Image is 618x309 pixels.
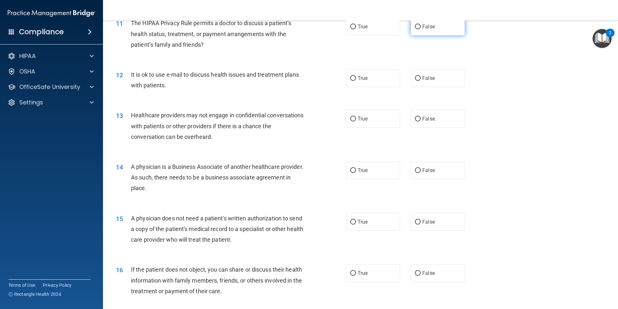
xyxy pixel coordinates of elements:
[422,75,435,81] span: False
[422,167,435,173] span: False
[8,99,94,106] a: Settings
[19,99,43,106] p: Settings
[19,52,36,60] p: HIPAA
[358,75,368,81] span: True
[131,266,302,294] span: If the patient does not object, you can share or discuss their health information with family mem...
[593,29,612,48] button: Open Resource Center, 2 new notifications
[350,271,356,276] input: True
[422,270,435,276] span: False
[8,52,94,60] a: HIPAA
[358,24,368,30] span: True
[422,116,435,122] span: False
[422,219,435,225] span: False
[422,24,435,30] span: False
[131,112,304,140] span: Healthcare providers may not engage in confidential conversations with patients or other provider...
[358,270,368,276] span: True
[415,271,421,276] input: False
[116,112,123,120] span: 13
[131,163,304,191] span: A physician is a Business Associate of another healthcare provider. As such, there needs to be a ...
[415,168,421,173] input: False
[350,24,356,29] input: True
[415,76,421,81] input: False
[8,7,95,20] img: PMB logo
[131,71,299,89] span: It is ok to use e-mail to discuss health issues and treatment plans with patients.
[350,76,356,81] input: True
[8,282,35,288] a: Terms of Use
[131,20,291,48] span: The HIPAA Privacy Rule permits a doctor to discuss a patient’s health status, treatment, or payme...
[116,71,123,79] span: 12
[19,27,64,36] h4: Compliance
[415,220,421,225] input: False
[19,83,80,91] p: OfficeSafe University
[43,282,72,288] a: Privacy Policy
[415,24,421,29] input: False
[8,83,94,91] a: OfficeSafe University
[8,68,94,75] a: OSHA
[116,163,123,171] span: 14
[116,266,123,274] span: 16
[415,117,421,121] input: False
[19,68,35,75] p: OSHA
[358,116,368,122] span: True
[116,215,123,223] span: 15
[350,220,356,225] input: True
[358,219,368,225] span: True
[350,117,356,121] input: True
[8,291,61,297] span: Ⓒ Rectangle Health 2024
[116,20,123,27] span: 11
[350,168,356,173] input: True
[131,215,303,243] span: A physician does not need a patient's written authorization to send a copy of the patient's medic...
[358,167,368,173] span: True
[609,33,611,41] div: 2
